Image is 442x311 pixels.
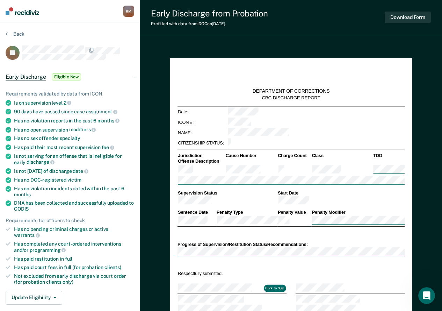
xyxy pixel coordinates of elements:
[14,100,134,106] div: Is on supervision level
[27,159,55,165] span: discharge
[177,107,227,117] td: Date:
[14,135,134,141] div: Has no sex offender
[14,241,134,253] div: Has completed any court-ordered interventions and/or
[6,31,24,37] button: Back
[104,264,121,270] span: clients)
[52,73,81,80] span: Eligible Now
[14,153,134,165] div: Is not serving for an offense that is ineligible for early
[177,117,227,128] td: ICON #:
[14,226,134,238] div: Has no pending criminal charges or active
[123,6,134,17] div: R M
[123,6,134,17] button: RM
[14,232,40,238] span: warrants
[277,210,311,215] th: Penalty Value
[6,73,46,80] span: Early Discharge
[67,177,81,183] span: victim
[6,91,134,97] div: Requirements validated by data from ICON
[263,285,286,292] button: Click to Sign
[151,21,268,26] div: Prefilled with data from IDOC on [DATE] .
[177,128,227,138] td: NAME:
[177,190,277,196] th: Supervision Status
[14,273,134,285] div: Not excluded from early discharge via court order (for probation clients
[277,190,404,196] th: Start Date
[14,118,134,124] div: Has no violation reports in the past 6
[6,218,134,224] div: Requirements for officers to check
[177,153,225,159] th: Jurisdiction
[372,153,404,159] th: TDD
[14,264,134,270] div: Has paid court fees in full (for probation
[14,144,134,150] div: Has paid their most recent supervision
[14,127,134,133] div: Has no open supervision
[14,192,31,197] span: months
[151,8,268,19] div: Early Discharge from Probation
[64,100,72,106] span: 2
[252,88,329,94] div: DEPARTMENT OF CORRECTIONS
[262,95,320,101] div: CBC DISCHARGE REPORT
[177,241,404,247] div: Progress of Supervision/Restitution Status/Recommendations:
[177,138,227,148] td: CITIZENSHIP STATUS:
[65,256,72,262] span: full
[14,177,134,183] div: Has no DOC-registered
[216,210,277,215] th: Penalty Type
[6,7,39,15] img: Recidiviz
[73,168,88,174] span: date
[6,291,62,305] button: Update Eligibility
[311,210,405,215] th: Penalty Modifier
[311,153,373,159] th: Class
[177,270,286,277] td: Respectfully submitted,
[177,158,225,164] th: Offense Description
[14,168,134,174] div: Is not [DATE] of discharge
[277,153,311,159] th: Charge Count
[63,279,73,285] span: only)
[69,127,96,132] span: modifiers
[14,256,134,262] div: Has paid restitution in
[14,186,134,198] div: Has no violation incidents dated within the past 6
[177,210,216,215] th: Sentence Date
[86,109,117,114] span: assignment
[14,206,29,212] span: CODIS
[14,200,134,212] div: DNA has been collected and successfully uploaded to
[97,118,119,123] span: months
[102,144,114,150] span: fee
[14,108,134,115] div: 90 days have passed since case
[60,135,80,141] span: specialty
[385,12,431,23] button: Download Form
[418,287,435,304] iframe: Intercom live chat
[225,153,277,159] th: Cause Number
[30,247,66,253] span: programming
